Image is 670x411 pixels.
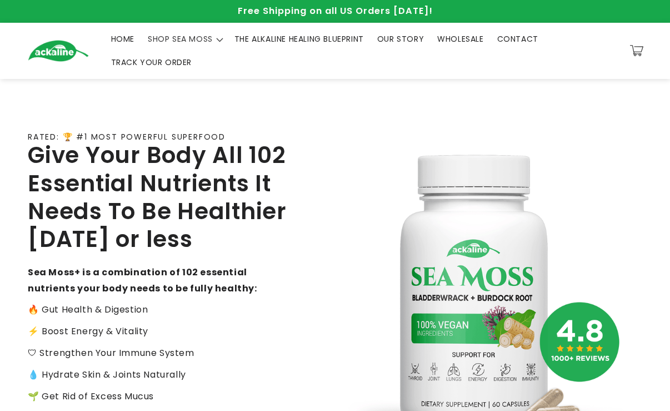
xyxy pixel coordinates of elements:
[491,27,545,51] a: CONTACT
[431,27,490,51] a: WHOLESALE
[437,34,483,44] span: WHOLESALE
[228,27,371,51] a: THE ALKALINE HEALING BLUEPRINT
[28,389,296,405] p: 🌱 Get Rid of Excess Mucus
[148,34,213,44] span: SHOP SEA MOSS
[28,132,226,142] p: RATED: 🏆 #1 MOST POWERFUL SUPERFOOD
[371,27,431,51] a: OUR STORY
[497,34,538,44] span: CONTACT
[28,141,296,254] h2: Give Your Body All 102 Essential Nutrients It Needs To Be Healthier [DATE] or less
[111,34,134,44] span: HOME
[111,57,192,67] span: TRACK YOUR ORDER
[377,34,424,44] span: OUR STORY
[234,34,364,44] span: THE ALKALINE HEALING BLUEPRINT
[28,40,89,62] img: Ackaline
[28,266,257,295] strong: Sea Moss+ is a combination of 102 essential nutrients your body needs to be fully healthy:
[104,27,141,51] a: HOME
[28,367,296,383] p: 💧 Hydrate Skin & Joints Naturally
[28,324,296,340] p: ⚡️ Boost Energy & Vitality
[104,51,199,74] a: TRACK YOUR ORDER
[28,345,296,362] p: 🛡 Strengthen Your Immune System
[28,302,296,318] p: 🔥 Gut Health & Digestion
[238,4,433,17] span: Free Shipping on all US Orders [DATE]!
[141,27,228,51] summary: SHOP SEA MOSS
